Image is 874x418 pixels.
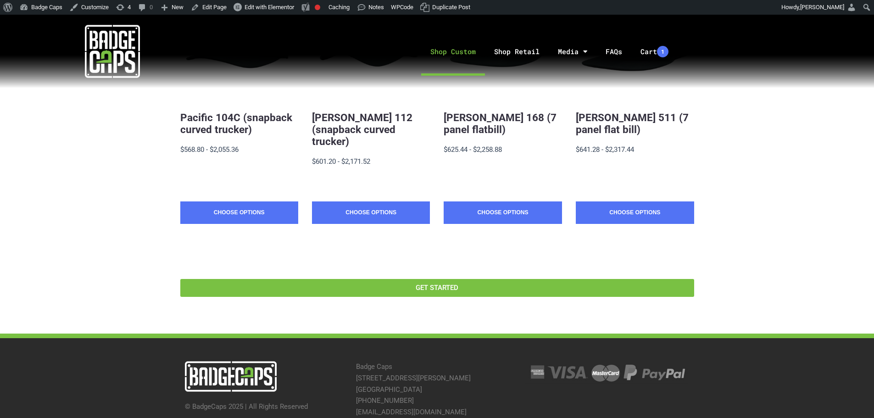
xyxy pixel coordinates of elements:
[416,284,458,291] span: GET STARTED
[356,362,471,394] a: Badge Caps[STREET_ADDRESS][PERSON_NAME][GEOGRAPHIC_DATA]
[444,145,502,154] span: $625.44 - $2,258.88
[356,396,414,405] a: [PHONE_NUMBER]
[800,4,844,11] span: [PERSON_NAME]
[421,28,485,76] a: Shop Custom
[485,28,549,76] a: Shop Retail
[576,145,634,154] span: $641.28 - $2,317.44
[180,279,694,297] a: GET STARTED
[315,5,320,10] div: Focus keyphrase not set
[356,408,467,416] a: [EMAIL_ADDRESS][DOMAIN_NAME]
[185,361,277,392] img: badgecaps horizontal logo with green accent
[444,111,557,135] a: [PERSON_NAME] 168 (7 panel flatbill)
[180,111,292,135] a: Pacific 104C (snapback curved trucker)
[631,28,678,76] a: Cart1
[576,111,689,135] a: [PERSON_NAME] 511 (7 panel flat bill)
[576,201,694,224] a: Choose Options
[312,111,412,147] a: [PERSON_NAME] 112 (snapback curved trucker)
[312,157,370,166] span: $601.20 - $2,171.52
[444,201,562,224] a: Choose Options
[224,28,874,76] nav: Menu
[185,401,347,412] p: © BadgeCaps 2025 | All Rights Reserved
[85,24,140,79] img: badgecaps white logo with green acccent
[180,145,239,154] span: $568.80 - $2,055.36
[549,28,596,76] a: Media
[245,4,294,11] span: Edit with Elementor
[525,361,687,384] img: Credit Cards Accepted
[180,201,298,224] a: Choose Options
[596,28,631,76] a: FAQs
[828,374,874,418] iframe: Chat Widget
[312,201,430,224] a: Choose Options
